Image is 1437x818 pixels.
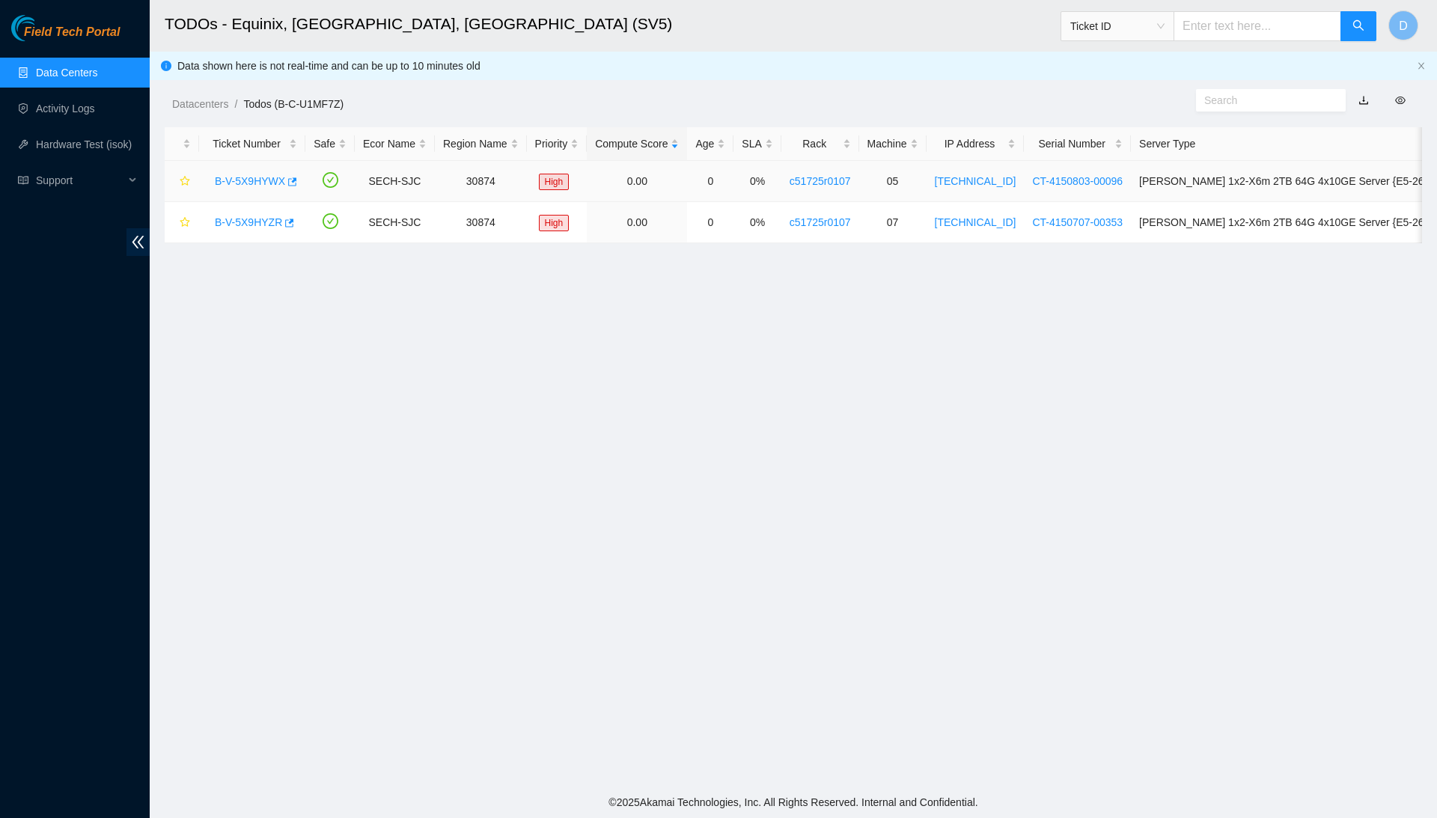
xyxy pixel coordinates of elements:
a: CT-4150707-00353 [1032,216,1123,228]
a: B-V-5X9HYWX [215,175,285,187]
a: Data Centers [36,67,97,79]
td: SECH-SJC [355,161,435,202]
a: Todos (B-C-U1MF7Z) [243,98,344,110]
span: double-left [126,228,150,256]
a: Hardware Test (isok) [36,138,132,150]
span: Field Tech Portal [24,25,120,40]
a: c51725r0107 [790,216,851,228]
button: star [173,169,191,193]
td: 0.00 [587,161,687,202]
footer: © 2025 Akamai Technologies, Inc. All Rights Reserved. Internal and Confidential. [150,787,1437,818]
td: SECH-SJC [355,202,435,243]
img: Akamai Technologies [11,15,76,41]
button: D [1388,10,1418,40]
td: 0% [733,202,781,243]
span: High [539,215,570,231]
td: 0% [733,161,781,202]
td: 07 [859,202,927,243]
button: star [173,210,191,234]
span: read [18,175,28,186]
button: close [1417,61,1426,71]
button: download [1347,88,1380,112]
input: Enter text here... [1174,11,1341,41]
span: eye [1395,95,1406,106]
span: / [234,98,237,110]
span: Ticket ID [1070,15,1165,37]
span: star [180,217,190,229]
a: c51725r0107 [790,175,851,187]
td: 05 [859,161,927,202]
a: Activity Logs [36,103,95,115]
span: check-circle [323,172,338,188]
a: download [1358,94,1369,106]
td: 30874 [435,161,527,202]
span: search [1352,19,1364,34]
span: close [1417,61,1426,70]
td: 0 [687,161,733,202]
td: 0.00 [587,202,687,243]
a: Datacenters [172,98,228,110]
a: [TECHNICAL_ID] [935,216,1016,228]
span: High [539,174,570,190]
span: check-circle [323,213,338,229]
a: CT-4150803-00096 [1032,175,1123,187]
a: [TECHNICAL_ID] [935,175,1016,187]
button: search [1340,11,1376,41]
span: Support [36,165,124,195]
span: star [180,176,190,188]
span: D [1399,16,1408,35]
a: Akamai TechnologiesField Tech Portal [11,27,120,46]
input: Search [1204,92,1325,109]
td: 0 [687,202,733,243]
td: 30874 [435,202,527,243]
a: B-V-5X9HYZR [215,216,282,228]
